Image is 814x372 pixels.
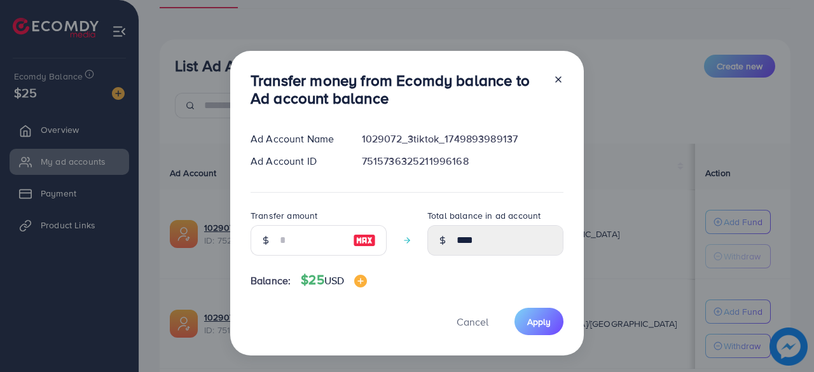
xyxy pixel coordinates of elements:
div: Ad Account Name [240,132,352,146]
span: Cancel [457,315,488,329]
button: Apply [514,308,563,335]
span: USD [324,273,344,287]
img: image [353,233,376,248]
h4: $25 [301,272,367,288]
div: 7515736325211996168 [352,154,574,169]
span: Balance: [251,273,291,288]
div: 1029072_3tiktok_1749893989137 [352,132,574,146]
h3: Transfer money from Ecomdy balance to Ad account balance [251,71,543,108]
img: image [354,275,367,287]
label: Transfer amount [251,209,317,222]
div: Ad Account ID [240,154,352,169]
label: Total balance in ad account [427,209,541,222]
button: Cancel [441,308,504,335]
span: Apply [527,315,551,328]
